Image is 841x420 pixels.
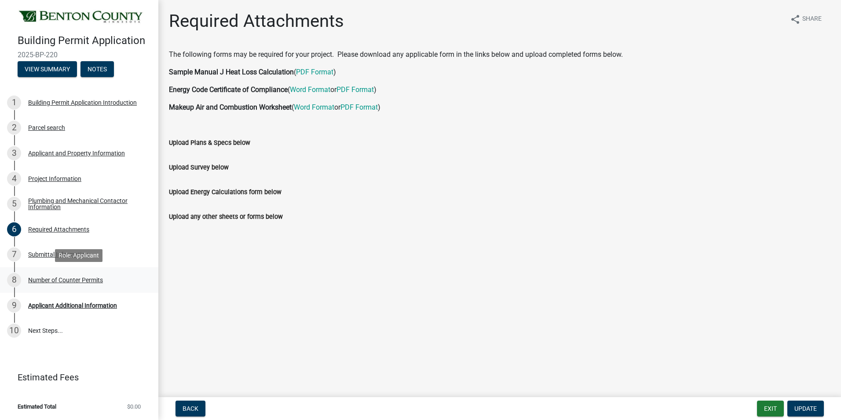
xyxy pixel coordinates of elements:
[7,273,21,287] div: 8
[176,401,205,416] button: Back
[28,99,137,106] div: Building Permit Application Introduction
[28,176,81,182] div: Project Information
[169,103,292,111] strong: Makeup Air and Combustion Worksheet
[18,61,77,77] button: View Summary
[757,401,784,416] button: Exit
[169,49,830,60] p: The following forms may be required for your project. Please download any applicable form in the ...
[80,66,114,73] wm-modal-confirm: Notes
[169,11,344,32] h1: Required Attachments
[294,103,334,111] a: Word Format
[790,14,801,25] i: share
[169,85,288,94] strong: Energy Code Certificate of Compliance
[28,198,144,210] div: Plumbing and Mechanical Contactor Information
[18,34,151,47] h4: Building Permit Application
[336,85,374,94] a: PDF Format
[28,125,65,131] div: Parcel search
[802,14,822,25] span: Share
[169,214,283,220] label: Upload any other sheets or forms below
[18,51,141,59] span: 2025-BP-220
[783,11,829,28] button: shareShare
[18,404,56,409] span: Estimated Total
[127,404,141,409] span: $0.00
[169,68,294,76] strong: Sample Manual J Heat Loss Calculation
[18,66,77,73] wm-modal-confirm: Summary
[169,189,282,195] label: Upload Energy Calculations form below
[169,85,830,95] p: ( or )
[169,102,830,113] p: ( or )
[7,172,21,186] div: 4
[787,401,824,416] button: Update
[794,405,817,412] span: Update
[28,226,89,232] div: Required Attachments
[7,121,21,135] div: 2
[80,61,114,77] button: Notes
[7,197,21,211] div: 5
[28,277,103,283] div: Number of Counter Permits
[28,251,88,258] div: Submittal Information
[296,68,333,76] a: PDF Format
[28,150,125,156] div: Applicant and Property Information
[169,140,250,146] label: Upload Plans & Specs below
[7,247,21,262] div: 7
[7,96,21,110] div: 1
[7,368,144,386] a: Estimated Fees
[169,67,830,77] p: ( )
[7,298,21,313] div: 9
[28,302,117,309] div: Applicant Additional Information
[7,222,21,236] div: 6
[290,85,330,94] a: Word Format
[7,324,21,338] div: 10
[18,9,144,25] img: Benton County, Minnesota
[340,103,378,111] a: PDF Format
[183,405,198,412] span: Back
[7,146,21,160] div: 3
[169,165,229,171] label: Upload Survey below
[55,249,102,262] div: Role: Applicant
